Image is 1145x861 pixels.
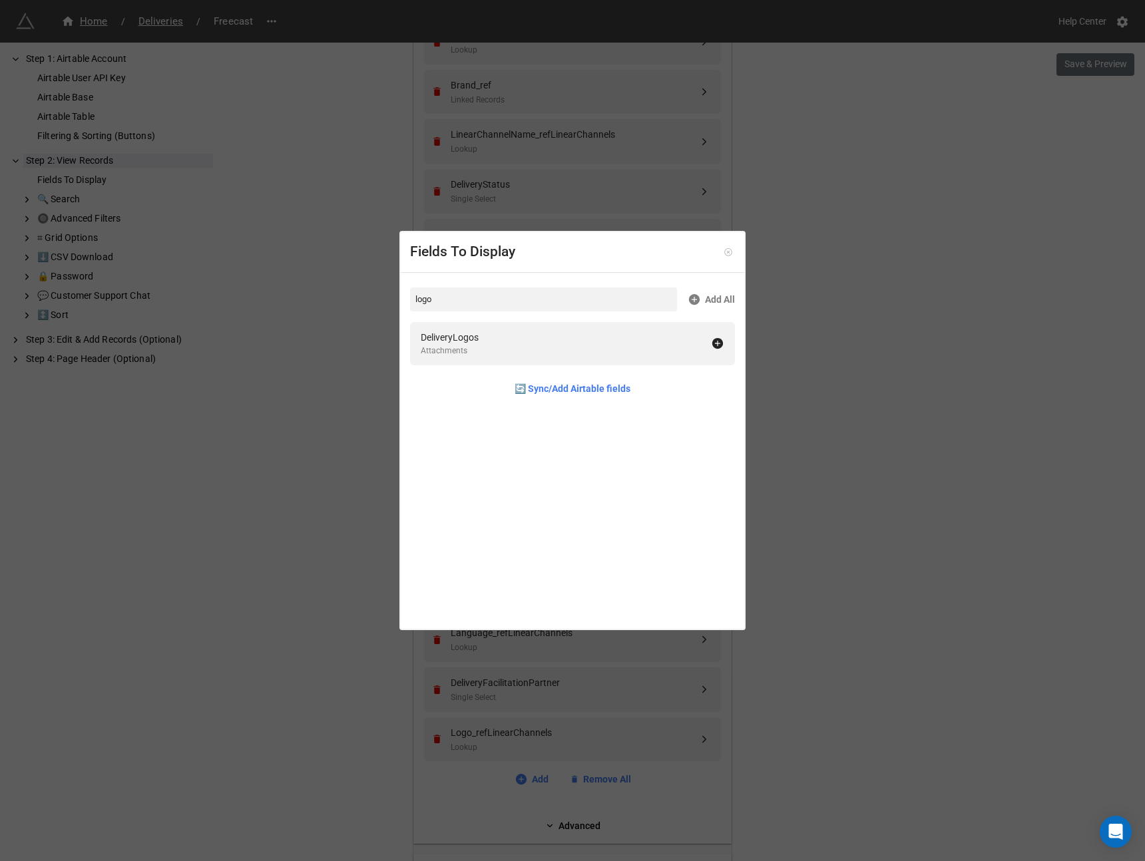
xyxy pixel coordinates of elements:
div: Fields To Display [410,242,515,263]
a: 🔄 Sync/Add Airtable fields [515,381,630,396]
input: Search... [410,287,677,311]
div: Open Intercom Messenger [1100,816,1132,848]
div: Attachments [421,345,479,357]
div: DeliveryLogos [421,330,479,345]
